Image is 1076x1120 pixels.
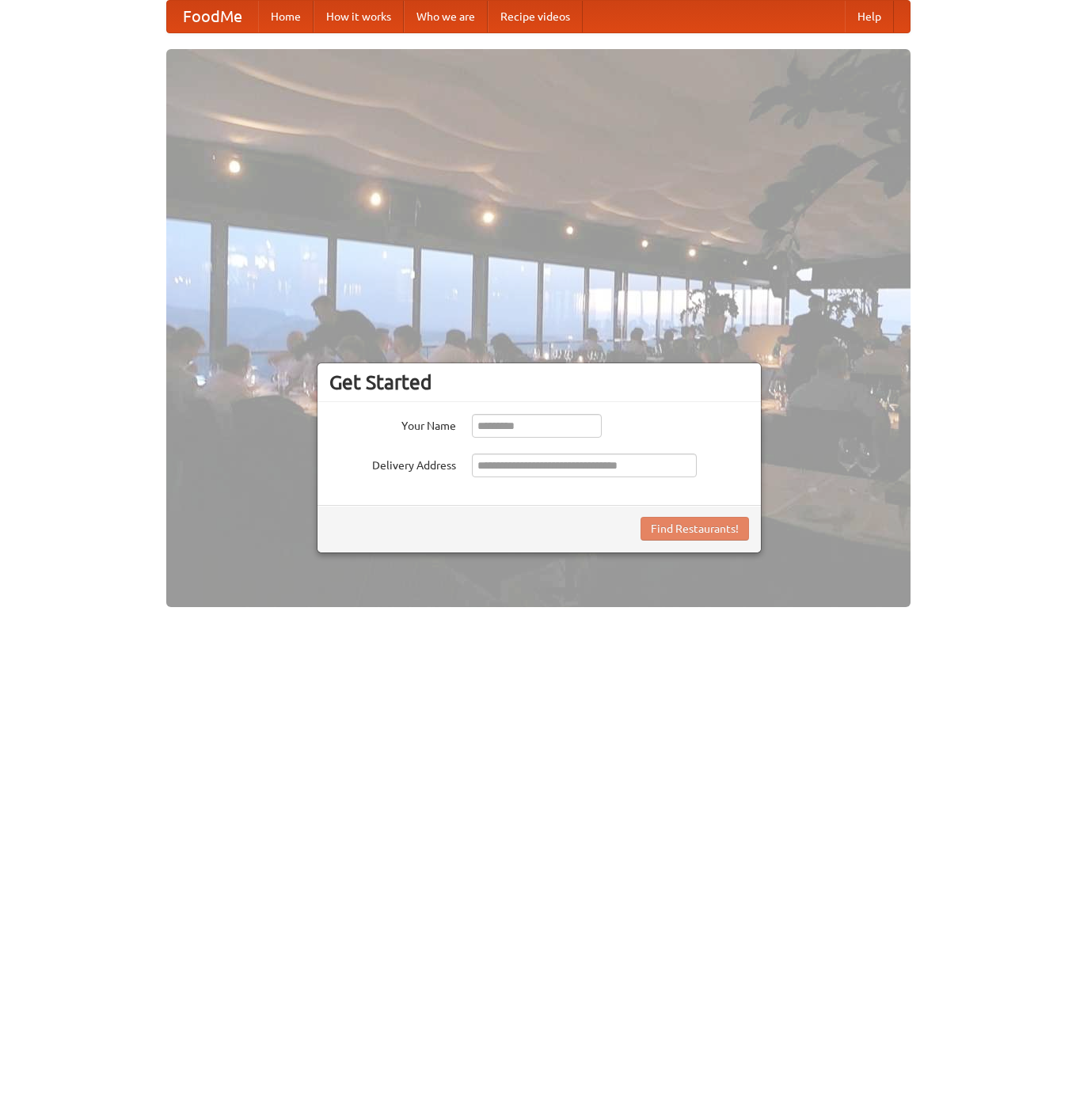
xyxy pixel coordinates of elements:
[329,414,456,434] label: Your Name
[329,454,456,473] label: Delivery Address
[329,370,749,394] h3: Get Started
[314,1,404,32] a: How it works
[845,1,894,32] a: Help
[641,517,749,541] button: Find Restaurants!
[167,1,258,32] a: FoodMe
[258,1,314,32] a: Home
[488,1,583,32] a: Recipe videos
[404,1,488,32] a: Who we are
